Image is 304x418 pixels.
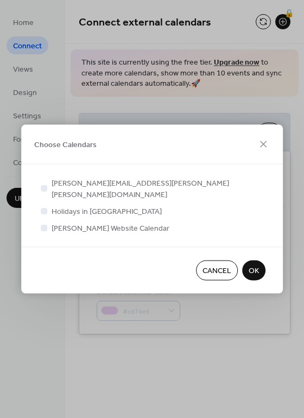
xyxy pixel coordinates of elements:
[242,261,265,281] button: OK
[202,265,231,277] span: Cancel
[196,261,238,281] button: Cancel
[52,223,169,235] span: [PERSON_NAME] Website Calendar
[34,140,97,151] span: Choose Calendars
[52,206,162,218] span: Holidays in [GEOGRAPHIC_DATA]
[249,265,259,277] span: OK
[52,178,265,201] span: [PERSON_NAME][EMAIL_ADDRESS][PERSON_NAME][PERSON_NAME][DOMAIN_NAME]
